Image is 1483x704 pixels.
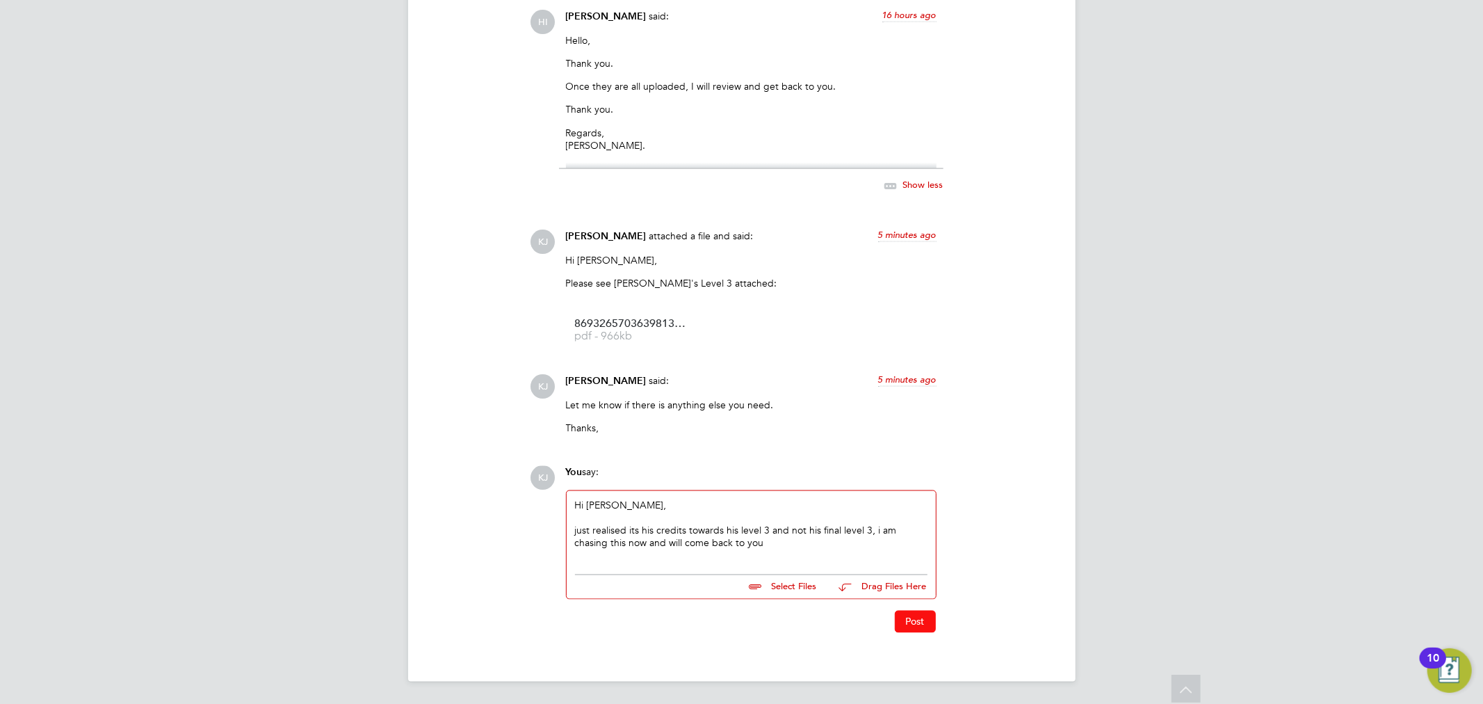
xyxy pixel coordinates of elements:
[566,34,937,47] p: Hello,
[649,10,670,22] span: said:
[1427,648,1472,693] button: Open Resource Center, 10 new notifications
[566,10,647,22] span: [PERSON_NAME]
[531,466,556,490] span: KJ
[566,127,937,152] p: Regards, [PERSON_NAME].
[649,374,670,387] span: said:
[566,103,937,115] p: Thank you.
[566,277,937,289] p: Please see [PERSON_NAME]'s Level 3 attached:
[566,230,647,242] span: [PERSON_NAME]
[575,331,686,342] span: pdf - 966kb
[575,319,686,329] span: 8693265703639813519.pdf
[566,467,583,479] span: You
[566,375,647,387] span: [PERSON_NAME]
[878,374,937,385] span: 5 minutes ago
[882,9,937,21] span: 16 hours ago
[649,230,754,242] span: attached a file and said:
[895,611,936,633] button: Post
[566,466,937,490] div: say:
[575,525,927,550] div: just realised its his credits towards his level 3 and not his final level 3, i am chasing this no...
[575,499,927,559] div: Hi [PERSON_NAME],
[575,319,686,342] a: 8693265703639813519.pdf pdf - 966kb
[531,10,556,34] span: HI
[903,179,943,191] span: Show less
[531,374,556,399] span: KJ
[878,229,937,241] span: 5 minutes ago
[566,399,937,411] p: Let me know if there is anything else you need.
[531,230,556,254] span: KJ
[566,80,937,93] p: Once they are all uploaded, I will review and get back to you.
[566,422,937,434] p: Thanks,
[566,57,937,70] p: Thank you.
[828,573,927,602] button: Drag Files Here
[566,254,937,266] p: Hi [PERSON_NAME],
[1427,658,1439,676] div: 10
